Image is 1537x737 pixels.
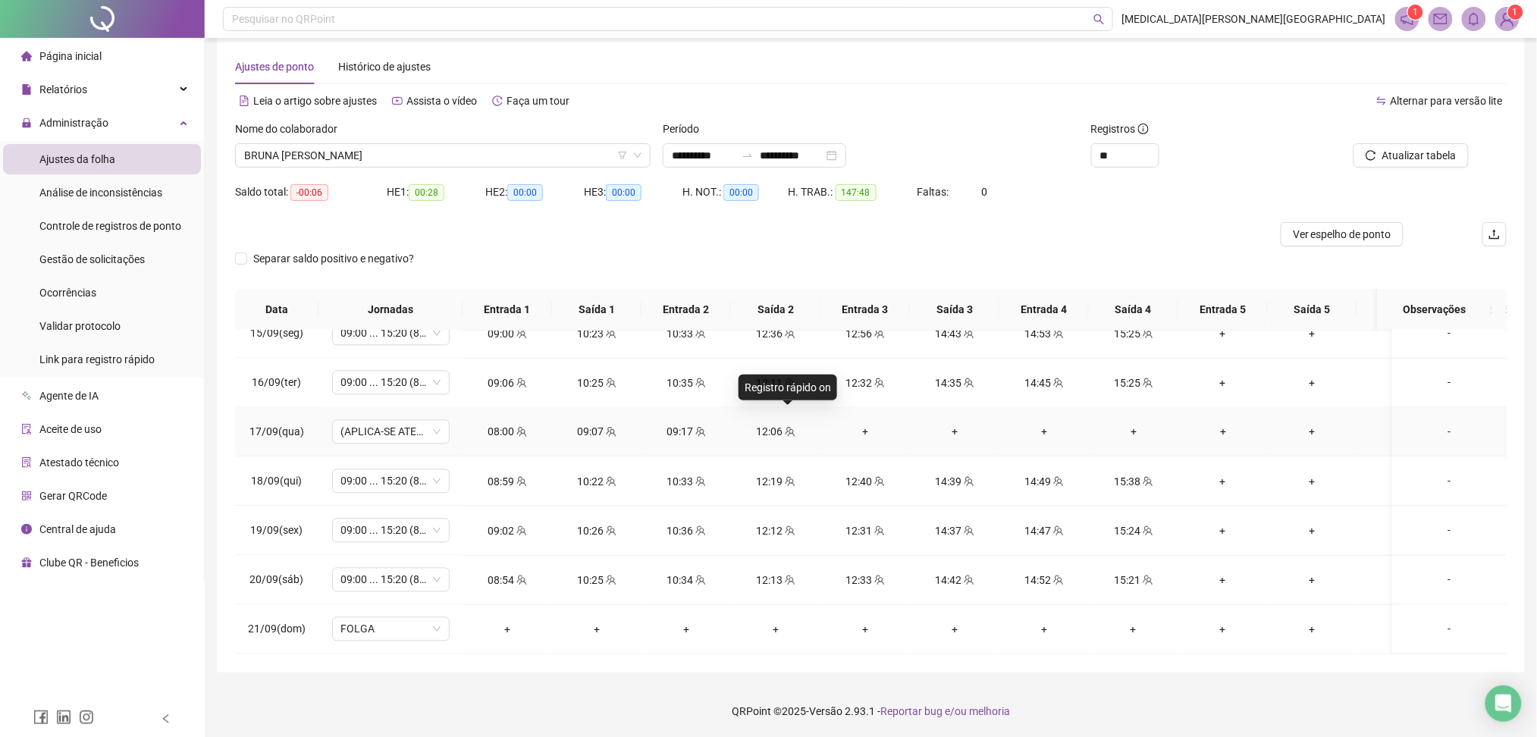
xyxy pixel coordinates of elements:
div: + [1190,424,1256,441]
div: 15:38 [1101,473,1166,490]
span: gift [21,557,32,568]
span: Observações [1390,301,1479,318]
div: 10:34 [654,572,719,588]
span: Registros [1091,121,1149,137]
div: HE 3: [584,183,682,201]
div: 14:52 [1012,572,1077,588]
span: swap-right [742,149,754,162]
span: team [515,328,527,339]
span: team [783,427,795,437]
span: team [962,476,974,487]
span: team [1052,575,1064,585]
div: 12:13 [743,572,808,588]
span: instagram [79,710,94,725]
div: 15:25 [1101,375,1166,391]
button: Atualizar tabela [1354,143,1469,168]
span: team [962,575,974,585]
div: + [1101,621,1166,638]
span: swap [1376,96,1387,106]
span: Análise de inconsistências [39,187,162,199]
div: 12:40 [833,473,898,490]
div: - [1405,572,1495,588]
div: + [1369,375,1435,391]
span: team [1052,476,1064,487]
span: team [873,328,885,339]
span: Ver espelho de ponto [1293,226,1391,243]
span: team [873,476,885,487]
span: facebook [33,710,49,725]
span: team [783,328,795,339]
div: + [1369,325,1435,342]
span: Gerar QRCode [39,490,107,502]
span: team [1141,525,1153,536]
div: 14:49 [1012,473,1077,490]
span: -00:06 [290,184,328,201]
span: 0 [982,186,988,198]
span: 00:28 [409,184,444,201]
div: 14:53 [1012,325,1077,342]
span: team [783,575,795,585]
span: reload [1366,150,1376,161]
span: FOLGA [341,618,441,641]
div: + [1012,621,1077,638]
span: team [783,476,795,487]
span: team [873,525,885,536]
span: team [694,525,706,536]
button: Ver espelho de ponto [1281,222,1404,246]
span: Ajustes da folha [39,153,115,165]
div: 12:12 [743,522,808,539]
span: 09:00 ... 15:20 (8 HORAS) [341,470,441,493]
div: H. TRAB.: [789,183,917,201]
span: team [1052,328,1064,339]
div: + [1012,424,1077,441]
div: + [833,424,898,441]
label: Período [663,121,709,137]
div: 10:35 [654,375,719,391]
span: team [873,575,885,585]
div: 10:22 [564,473,629,490]
span: team [1141,575,1153,585]
div: 08:00 [475,424,540,441]
div: + [1190,473,1256,490]
span: team [962,378,974,388]
span: mail [1434,12,1448,26]
div: Saldo total: [235,183,387,201]
div: 14:39 [922,473,987,490]
span: Assista o vídeo [406,95,477,107]
span: 16/09(ter) [253,377,302,389]
span: bell [1467,12,1481,26]
span: Administração [39,117,108,129]
th: Jornadas [318,289,463,331]
span: 147:48 [836,184,877,201]
div: 09:02 [475,522,540,539]
span: search [1093,14,1105,25]
div: + [1369,621,1435,638]
div: + [922,621,987,638]
th: Entrada 5 [1178,289,1268,331]
div: + [654,621,719,638]
span: team [604,476,616,487]
span: team [1052,525,1064,536]
div: Registro rápido on [739,375,837,400]
span: 17/09(qua) [249,426,304,438]
div: 10:33 [654,473,719,490]
div: 12:32 [833,375,898,391]
sup: Atualize o seu contato no menu Meus Dados [1508,5,1523,20]
span: 00:00 [723,184,759,201]
span: Validar protocolo [39,320,121,332]
div: 10:23 [564,325,629,342]
div: + [1280,325,1345,342]
span: Agente de IA [39,390,99,402]
span: down [633,151,642,160]
div: + [1190,572,1256,588]
span: 19/09(sex) [251,525,303,537]
span: Relatórios [39,83,87,96]
div: - [1405,621,1495,638]
span: 21/09(dom) [248,623,306,635]
div: 14:37 [922,522,987,539]
span: team [515,427,527,437]
span: left [161,713,171,724]
span: Link para registro rápido [39,353,155,365]
span: qrcode [21,491,32,501]
span: audit [21,424,32,434]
